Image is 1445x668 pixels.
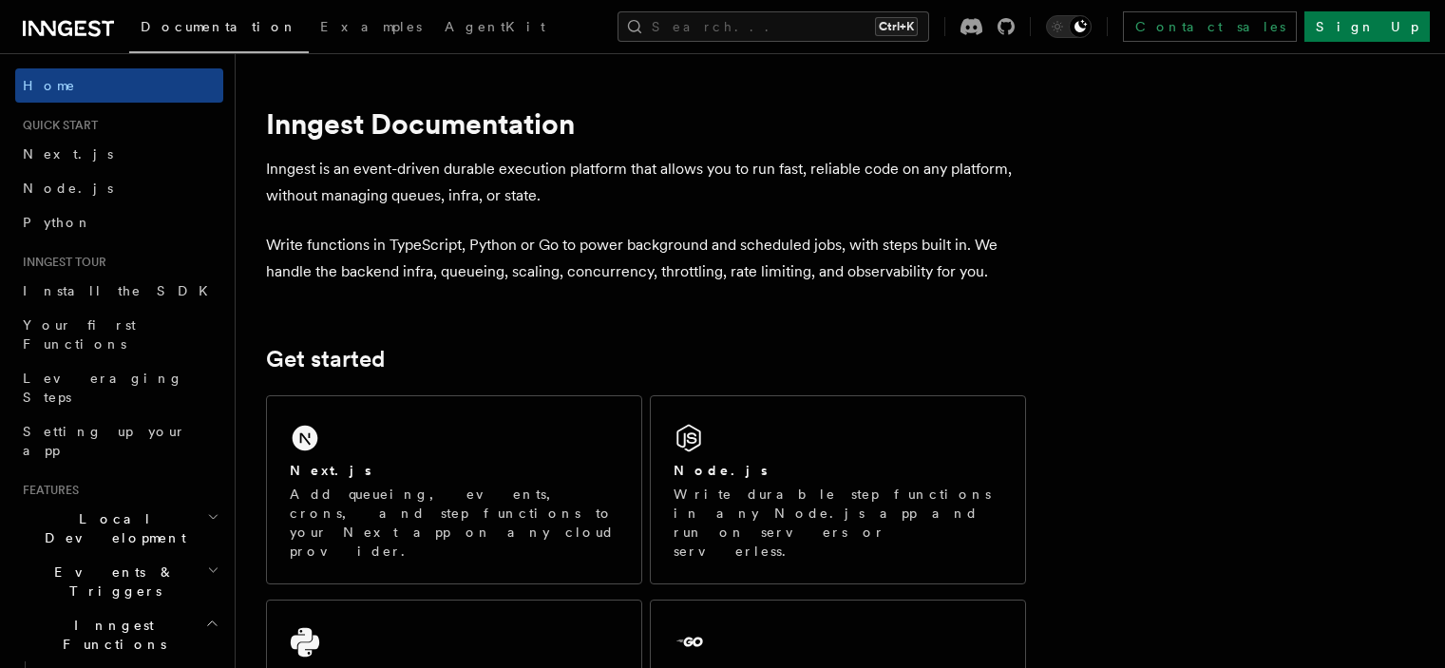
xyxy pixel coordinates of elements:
[674,461,768,480] h2: Node.js
[15,483,79,498] span: Features
[433,6,557,51] a: AgentKit
[23,215,92,230] span: Python
[309,6,433,51] a: Examples
[15,616,205,654] span: Inngest Functions
[618,11,929,42] button: Search...Ctrl+K
[23,181,113,196] span: Node.js
[23,371,183,405] span: Leveraging Steps
[15,274,223,308] a: Install the SDK
[290,461,371,480] h2: Next.js
[15,137,223,171] a: Next.js
[15,563,207,601] span: Events & Triggers
[23,317,136,352] span: Your first Functions
[650,395,1026,584] a: Node.jsWrite durable step functions in any Node.js app and run on servers or serverless.
[266,395,642,584] a: Next.jsAdd queueing, events, crons, and step functions to your Next app on any cloud provider.
[15,118,98,133] span: Quick start
[1046,15,1092,38] button: Toggle dark mode
[15,68,223,103] a: Home
[15,255,106,270] span: Inngest tour
[15,205,223,239] a: Python
[23,424,186,458] span: Setting up your app
[266,106,1026,141] h1: Inngest Documentation
[129,6,309,53] a: Documentation
[1304,11,1430,42] a: Sign Up
[1123,11,1297,42] a: Contact sales
[15,361,223,414] a: Leveraging Steps
[15,502,223,555] button: Local Development
[445,19,545,34] span: AgentKit
[674,485,1002,561] p: Write durable step functions in any Node.js app and run on servers or serverless.
[290,485,618,561] p: Add queueing, events, crons, and step functions to your Next app on any cloud provider.
[266,156,1026,209] p: Inngest is an event-driven durable execution platform that allows you to run fast, reliable code ...
[15,555,223,608] button: Events & Triggers
[320,19,422,34] span: Examples
[15,608,223,661] button: Inngest Functions
[15,509,207,547] span: Local Development
[141,19,297,34] span: Documentation
[875,17,918,36] kbd: Ctrl+K
[266,232,1026,285] p: Write functions in TypeScript, Python or Go to power background and scheduled jobs, with steps bu...
[266,346,385,372] a: Get started
[15,171,223,205] a: Node.js
[23,76,76,95] span: Home
[23,283,219,298] span: Install the SDK
[15,414,223,468] a: Setting up your app
[15,308,223,361] a: Your first Functions
[23,146,113,162] span: Next.js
